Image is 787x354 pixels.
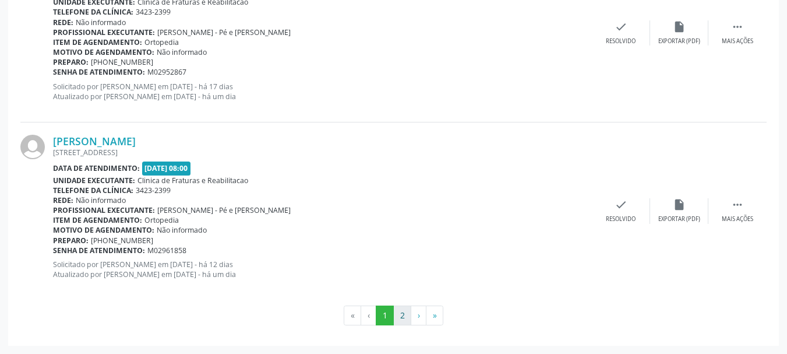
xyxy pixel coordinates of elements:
b: Senha de atendimento: [53,67,145,77]
span: Ortopedia [144,215,179,225]
i:  [731,20,744,33]
i: insert_drive_file [673,198,686,211]
span: [PERSON_NAME] - Pé e [PERSON_NAME] [157,205,291,215]
span: 3423-2399 [136,185,171,195]
span: Ortopedia [144,37,179,47]
span: Não informado [76,195,126,205]
b: Item de agendamento: [53,37,142,47]
p: Solicitado por [PERSON_NAME] em [DATE] - há 17 dias Atualizado por [PERSON_NAME] em [DATE] - há u... [53,82,592,101]
span: [PHONE_NUMBER] [91,57,153,67]
b: Motivo de agendamento: [53,47,154,57]
b: Profissional executante: [53,27,155,37]
span: M02961858 [147,246,186,255]
span: Não informado [76,17,126,27]
div: Mais ações [722,37,753,45]
b: Data de atendimento: [53,163,140,173]
ul: Pagination [20,306,767,325]
i: insert_drive_file [673,20,686,33]
span: M02952867 [147,67,186,77]
span: Não informado [157,225,207,235]
b: Preparo: [53,57,89,67]
b: Motivo de agendamento: [53,225,154,235]
div: Mais ações [722,215,753,223]
button: Go to page 1 [376,306,394,325]
button: Go to last page [426,306,443,325]
span: [PERSON_NAME] - Pé e [PERSON_NAME] [157,27,291,37]
b: Senha de atendimento: [53,246,145,255]
b: Telefone da clínica: [53,185,133,195]
div: Resolvido [606,215,636,223]
a: [PERSON_NAME] [53,135,136,148]
b: Preparo: [53,236,89,246]
img: img [20,135,45,159]
button: Go to page 2 [393,306,411,325]
i: check [615,198,627,211]
b: Rede: [53,195,73,205]
button: Go to next page [411,306,426,325]
span: 3423-2399 [136,7,171,17]
div: Exportar (PDF) [658,37,700,45]
div: Resolvido [606,37,636,45]
span: Não informado [157,47,207,57]
b: Rede: [53,17,73,27]
div: [STREET_ADDRESS] [53,148,592,157]
p: Solicitado por [PERSON_NAME] em [DATE] - há 12 dias Atualizado por [PERSON_NAME] em [DATE] - há u... [53,260,592,279]
b: Unidade executante: [53,176,135,185]
span: [PHONE_NUMBER] [91,236,153,246]
b: Item de agendamento: [53,215,142,225]
b: Telefone da clínica: [53,7,133,17]
span: [DATE] 08:00 [142,162,191,175]
div: Exportar (PDF) [658,215,700,223]
i:  [731,198,744,211]
b: Profissional executante: [53,205,155,215]
span: Clinica de Fraturas e Reabilitacao [137,176,248,185]
i: check [615,20,627,33]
